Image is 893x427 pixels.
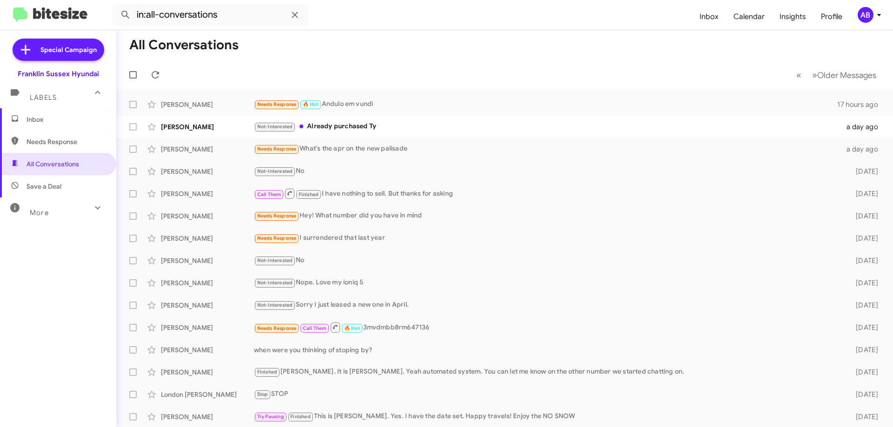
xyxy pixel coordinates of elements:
[18,69,99,79] div: Franklin Sussex Hyundai
[726,3,772,30] a: Calendar
[254,345,841,355] div: when were you thinking of stoping by?
[257,280,293,286] span: Not-Interested
[161,390,254,399] div: London [PERSON_NAME]
[772,3,813,30] a: Insights
[40,45,97,54] span: Special Campaign
[161,211,254,221] div: [PERSON_NAME]
[161,100,254,109] div: [PERSON_NAME]
[30,93,57,102] span: Labels
[841,390,886,399] div: [DATE]
[841,167,886,176] div: [DATE]
[257,146,297,152] span: Needs Response
[858,7,873,23] div: AB
[161,345,254,355] div: [PERSON_NAME]
[27,182,61,191] span: Save a Deal
[837,100,886,109] div: 17 hours ago
[161,412,254,421] div: [PERSON_NAME]
[257,325,297,331] span: Needs Response
[254,166,841,177] div: No
[806,66,882,85] button: Next
[161,167,254,176] div: [PERSON_NAME]
[254,99,837,110] div: Andulo em vundi
[841,234,886,243] div: [DATE]
[841,345,886,355] div: [DATE]
[692,3,726,30] a: Inbox
[841,211,886,221] div: [DATE]
[113,4,308,26] input: Search
[161,234,254,243] div: [PERSON_NAME]
[841,189,886,198] div: [DATE]
[257,302,293,308] span: Not-Interested
[796,69,801,81] span: «
[161,122,254,131] div: [PERSON_NAME]
[344,325,360,331] span: 🔥 Hot
[841,278,886,288] div: [DATE]
[817,70,876,80] span: Older Messages
[303,325,327,331] span: Call Them
[13,39,104,61] a: Special Campaign
[161,323,254,332] div: [PERSON_NAME]
[27,115,106,124] span: Inbox
[791,66,882,85] nav: Page navigation example
[27,137,106,146] span: Needs Response
[303,101,319,107] span: 🔥 Hot
[254,322,841,333] div: 3mvdmbb8rm647136
[254,411,841,422] div: This is [PERSON_NAME]. Yes. I have the date set. Happy travels! Enjoy the NO SNOW
[161,189,254,198] div: [PERSON_NAME]
[257,369,278,375] span: Finished
[257,124,293,130] span: Not-Interested
[841,256,886,265] div: [DATE]
[254,121,841,132] div: Already purchased Ty
[812,69,817,81] span: »
[161,145,254,154] div: [PERSON_NAME]
[850,7,883,23] button: AB
[254,389,841,400] div: STOP
[290,414,311,420] span: Finished
[254,233,841,243] div: I surrendered that last year
[841,412,886,421] div: [DATE]
[299,191,319,197] span: Finished
[27,159,79,169] span: All Conversations
[254,367,841,377] div: [PERSON_NAME]. It is [PERSON_NAME]. Yeah automated system. You can let me know on the other numbe...
[257,101,297,107] span: Needs Response
[254,210,841,221] div: Hey! What number did you have in mind
[841,368,886,377] div: [DATE]
[254,144,841,154] div: What's the apr on the new palisade
[791,66,807,85] button: Previous
[161,301,254,310] div: [PERSON_NAME]
[257,235,297,241] span: Needs Response
[129,38,239,53] h1: All Conversations
[841,323,886,332] div: [DATE]
[161,256,254,265] div: [PERSON_NAME]
[254,255,841,266] div: No
[161,368,254,377] div: [PERSON_NAME]
[254,277,841,288] div: Nope. Love my ioniq 5
[254,188,841,199] div: I have nothing to sell. But thanks for asking
[257,168,293,174] span: Not-Interested
[30,209,49,217] span: More
[254,300,841,310] div: Sorry I just leased a new one in April.
[257,414,284,420] span: Try Pausing
[257,257,293,263] span: Not-Interested
[841,301,886,310] div: [DATE]
[257,391,268,397] span: Stop
[841,145,886,154] div: a day ago
[257,191,281,197] span: Call Them
[161,278,254,288] div: [PERSON_NAME]
[257,213,297,219] span: Needs Response
[841,122,886,131] div: a day ago
[813,3,850,30] a: Profile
